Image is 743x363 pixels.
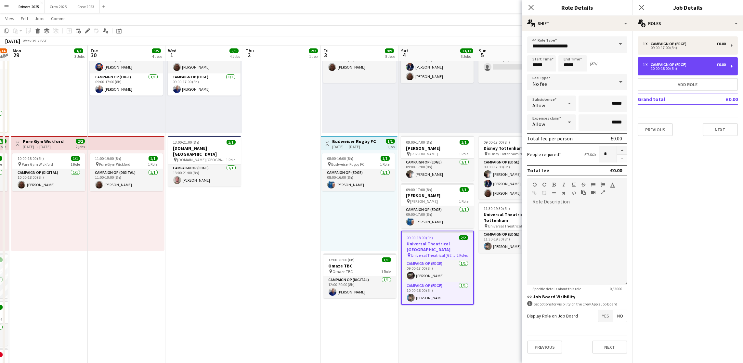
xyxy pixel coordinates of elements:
span: 1 Role [71,162,80,167]
span: Budweiser Rugby FC [332,162,365,167]
span: Thu [246,48,254,54]
span: 5 [478,51,487,59]
span: 2 Roles [457,253,468,258]
span: 1/1 [71,156,80,161]
span: Specific details about this role [527,286,586,291]
button: Previous [527,341,562,354]
span: Pure Gym Wickford [99,162,131,167]
app-card-role: Campaign Op (Edge)1/109:00-17:00 (8h)[PERSON_NAME] [90,73,163,96]
span: 13:00-21:00 (8h) [173,140,200,145]
button: Unordered List [591,182,595,187]
div: 09:00-17:00 (8h)1/1[PERSON_NAME] [PERSON_NAME]1 RoleCampaign Op (Edge)1/109:00-17:00 (8h)[PERSON_... [401,136,474,181]
button: Previous [638,123,673,136]
app-job-card: 11:00-19:00 (8h)1/1 Pure Gym Wickford1 RoleCampaign Op (Digital)1/111:00-19:00 (8h)[PERSON_NAME] [90,153,163,191]
h3: Role Details [522,3,632,12]
app-card-role: Campaign Op (Digital)1/110:00-18:00 (8h)[PERSON_NAME] [12,169,85,191]
button: Bold [552,182,556,187]
span: 9/9 [385,48,394,53]
h3: Disney Tottenham NFL [479,145,552,151]
span: Universal Theatrical Tottenham [488,224,537,228]
div: 3 Jobs [74,54,85,59]
app-job-card: 11:30-19:30 (8h)1/1Universal Theatrical Tottenham Universal Theatrical Tottenham1 RoleCampaign Op... [479,202,552,253]
button: Ordered List [601,182,605,187]
span: Comms [51,16,66,21]
h3: Universal Theatrical [GEOGRAPHIC_DATA] [402,241,473,253]
h3: [PERSON_NAME] [401,193,474,199]
span: 09:00-17:00 (8h) [406,187,433,192]
span: 1 Role [382,269,391,274]
span: 5/5 [229,48,239,53]
span: 11:30-19:30 (8h) [484,206,510,211]
span: Sun [479,48,487,54]
div: [DATE] → [DATE] [23,144,64,149]
h3: Pure Gym Wickford [23,138,64,144]
div: 1 x [643,62,651,67]
button: Redo [542,182,547,187]
span: 1/1 [460,140,469,145]
button: Undo [532,182,537,187]
h3: Universal Theatrical Tottenham [479,212,552,223]
div: [DATE] → [DATE] [332,144,376,149]
div: Campaign Op (Edge) [651,62,689,67]
h3: Job Board Visibility [527,294,627,300]
label: Display Role on Job Board [527,313,578,319]
button: Increase [617,146,627,155]
span: 11:00-19:00 (8h) [95,156,122,161]
span: 09:00-18:00 (9h) [407,235,433,240]
h3: Job Details [632,3,743,12]
app-job-card: 08:00-16:00 (8h)1/1 Budweiser Rugby FC1 RoleCampaign Op (Edge)1/108:00-16:00 (8h)[PERSON_NAME] [322,153,395,191]
span: [PERSON_NAME] [411,199,438,204]
span: 2/2 [76,139,85,144]
a: View [3,14,17,23]
span: 1/1 [386,139,395,144]
div: 4 Jobs [230,54,240,59]
div: 2 jobs [76,144,85,149]
span: 1/1 [227,140,236,145]
button: Crew 2023 [72,0,100,13]
div: [DATE] [5,38,20,44]
span: Pure Gym Wickford [22,162,53,167]
app-card-role: Campaign Op (Edge)1/111:30-19:30 (8h)[PERSON_NAME] [479,231,552,253]
span: 12:00-20:00 (8h) [329,257,355,262]
app-card-role: Campaign Op (Edge)1/109:00-17:00 (8h)[PERSON_NAME] [323,51,396,83]
span: Sat [401,48,408,54]
span: Fri [323,48,329,54]
app-card-role: Campaign Op (Edge)3/309:00-17:00 (8h)[PERSON_NAME][PERSON_NAME][PERSON_NAME] [479,159,552,200]
span: 09:00-17:00 (8h) [484,140,510,145]
app-card-role: Campaign Op (Digital)1/112:00-20:00 (8h)[PERSON_NAME] [323,276,396,298]
span: 1/1 [382,257,391,262]
button: HTML Code [571,190,576,196]
app-job-card: 09:00-17:00 (8h)2/2 Sum Up [GEOGRAPHIC_DATA]2 RolesCampaign Op (Digital)1/109:00-17:00 (8h)[PERSO... [90,36,163,96]
h3: [PERSON_NAME] [401,145,474,151]
button: Horizontal Line [552,190,556,196]
div: Total fee per person [527,135,573,142]
app-card-role: Campaign Op (Digital)1/111:00-19:00 (8h)[PERSON_NAME] [90,169,163,191]
span: 1 Role [148,162,158,167]
app-card-role: Campaign Op (Edge)2/209:00-17:00 (8h)[PERSON_NAME][PERSON_NAME] [401,51,474,83]
span: Week 39 [21,38,38,43]
span: Yes [598,310,613,322]
div: 10:00-18:00 (8h)1/1 Pure Gym Wickford1 RoleCampaign Op (Digital)1/110:00-18:00 (8h)[PERSON_NAME] [12,153,85,191]
h3: Budweiser Rugby FC [332,138,376,144]
button: Next [592,341,627,354]
span: 1/1 [149,156,158,161]
span: 4 [400,51,408,59]
div: 09:00-17:00 (8h)2/2 Sum Up [GEOGRAPHIC_DATA]2 RolesCampaign Op (Digital)1/109:00-17:00 (8h)[PERSO... [168,36,241,96]
span: 2 [245,51,254,59]
span: 1 Role [226,157,236,162]
div: 13:00-21:00 (8h)1/1[DOMAIN_NAME] [GEOGRAPHIC_DATA] [DOMAIN_NAME] [GEOGRAPHIC_DATA]1 RoleCampaign ... [168,136,241,187]
h3: [DOMAIN_NAME] [GEOGRAPHIC_DATA] [168,145,241,157]
div: Total fee [527,167,549,174]
button: Underline [571,182,576,187]
h3: Omaze TBC [323,263,396,269]
span: No fee [532,81,547,87]
span: Tue [90,48,98,54]
span: Allow [532,102,545,109]
span: Wed [168,48,176,54]
div: 10:00-18:00 (8h) [643,67,726,70]
app-job-card: 09:00-18:00 (9h)2/2Universal Theatrical [GEOGRAPHIC_DATA] Universal Theatrical [GEOGRAPHIC_DATA]2... [401,231,474,305]
span: 3 [322,51,329,59]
